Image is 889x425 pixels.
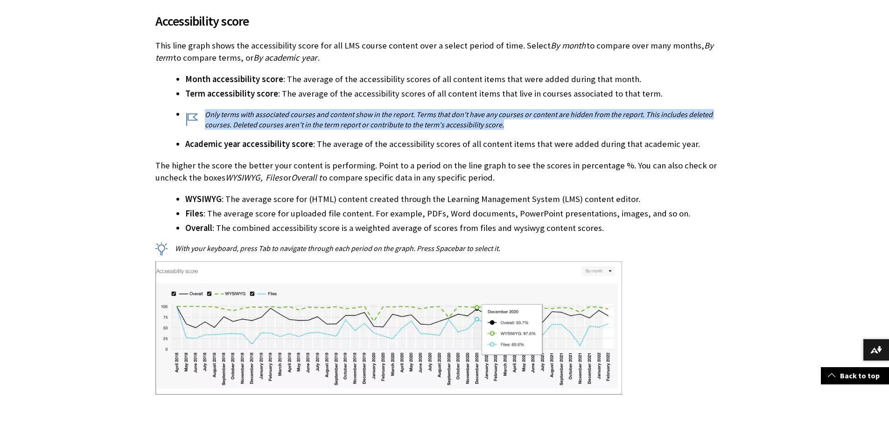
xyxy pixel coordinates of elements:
[185,88,278,99] span: Term accessibility score
[185,222,734,235] li: : The combined accessibility score is a weighted average of scores from files and wysiwyg content...
[185,194,222,204] span: WYSIWYG
[155,11,734,31] span: Accessibility score
[185,109,734,130] p: Only terms with associated courses and content show in the report. Terms that don't have any cour...
[225,172,263,183] span: WYSIWYG,
[291,172,322,183] span: Overall t
[185,223,212,233] span: Overall
[185,87,734,100] li: : The average of the accessibility scores of all content items that live in courses associated to...
[185,138,734,151] li: : The average of the accessibility scores of all content items that were added during that academ...
[185,74,283,84] span: Month accessibility score
[266,172,282,183] span: Files
[155,40,734,64] p: This line graph shows the accessibility score for all LMS course content over a select period of ...
[253,52,317,63] span: By academic year
[185,193,734,206] li: : The average score for (HTML) content created through the Learning Management System (LMS) conte...
[185,73,734,86] li: : The average of the accessibility scores of all content items that were added during that month.
[821,367,889,384] a: Back to top
[185,139,313,149] span: Academic year accessibility score
[155,243,734,253] p: With your keyboard, press Tab to navigate through each period on the graph. Press Spacebar to sel...
[185,208,203,219] span: Files
[155,160,734,184] p: The higher the score the better your content is performing. Point to a period on the line graph t...
[155,40,714,63] span: By term
[551,40,586,51] span: By month
[185,207,734,220] li: : The average score for uploaded file content. For example, PDFs, Word documents, PowerPoint pres...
